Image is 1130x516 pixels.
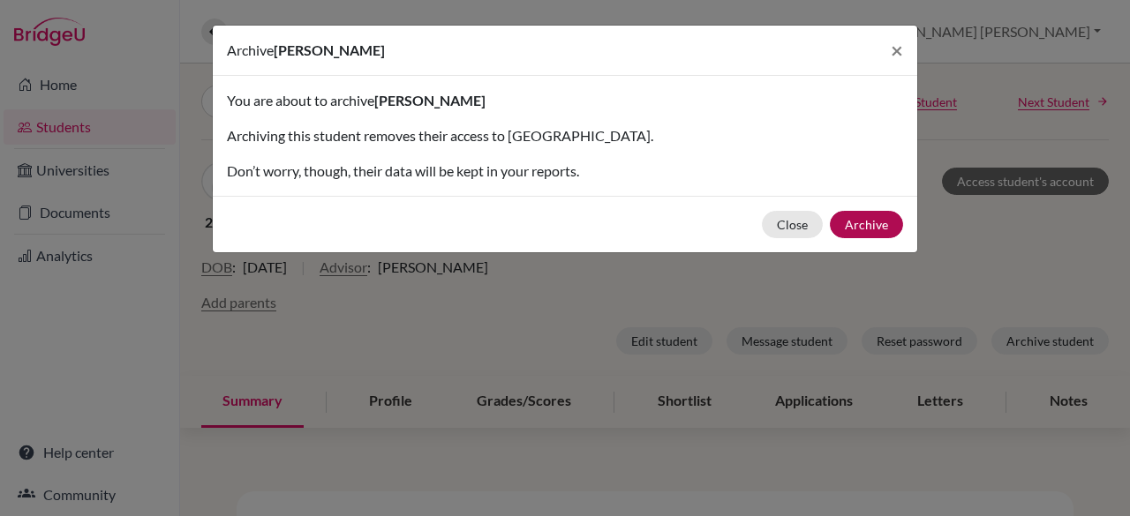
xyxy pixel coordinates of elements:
span: Archive [227,41,274,58]
span: [PERSON_NAME] [274,41,385,58]
button: Close [877,26,917,75]
span: × [891,37,903,63]
p: Don’t worry, though, their data will be kept in your reports. [227,161,903,182]
span: [PERSON_NAME] [374,92,486,108]
button: Archive [830,211,903,238]
p: Archiving this student removes their access to [GEOGRAPHIC_DATA]. [227,125,903,146]
button: Close [762,211,823,238]
p: You are about to archive [227,90,903,111]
